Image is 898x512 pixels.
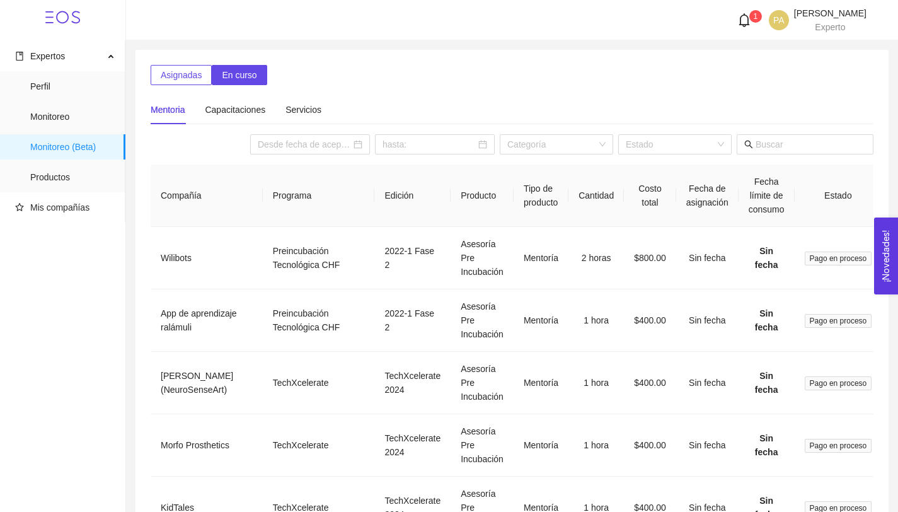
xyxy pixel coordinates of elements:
div: Servicios [285,103,321,117]
td: 1 hora [568,414,624,477]
span: bell [737,13,751,27]
span: 1 [754,12,758,21]
td: Sin fecha [676,289,739,352]
td: Mentoría [514,289,568,352]
td: $400.00 [624,352,676,414]
span: Pago en proceso [805,439,872,453]
span: Sin fecha [755,371,778,395]
td: Mentoría [514,227,568,289]
td: $400.00 [624,289,676,352]
td: TechXcelerate [263,352,375,414]
td: 2022-1 Fase 2 [374,227,451,289]
span: Asignadas [161,68,202,82]
td: TechXcelerate 2024 [374,352,451,414]
div: Mentoria [151,103,185,117]
input: hasta: [383,137,476,151]
button: Asignadas [151,65,212,85]
th: Estado [795,165,882,227]
td: Wilibots [151,227,263,289]
span: Perfil [30,74,115,99]
th: Programa [263,165,375,227]
button: En curso [212,65,267,85]
td: $400.00 [624,414,676,477]
td: TechXcelerate [263,414,375,477]
td: Asesoría Pre Incubación [451,227,514,289]
th: Producto [451,165,514,227]
th: Fecha límite de consumo [739,165,795,227]
td: 1 hora [568,352,624,414]
td: Asesoría Pre Incubación [451,289,514,352]
th: Tipo de producto [514,165,568,227]
span: Mis compañías [30,202,89,212]
th: Compañía [151,165,263,227]
td: Asesoría Pre Incubación [451,352,514,414]
th: Fecha de asignación [676,165,739,227]
span: [PERSON_NAME] [794,8,866,18]
td: TechXcelerate 2024 [374,414,451,477]
div: Capacitaciones [205,103,265,117]
td: Sin fecha [676,227,739,289]
span: Monitoreo [30,104,115,129]
th: Edición [374,165,451,227]
span: Sin fecha [755,308,778,332]
td: Sin fecha [676,414,739,477]
td: Mentoría [514,352,568,414]
span: star [15,203,24,212]
span: Sin fecha [755,433,778,457]
td: App de aprendizaje ralámuli [151,289,263,352]
td: Mentoría [514,414,568,477]
span: Experto [815,22,845,32]
span: Monitoreo (Beta) [30,134,115,160]
td: [PERSON_NAME] (NeuroSenseArt) [151,352,263,414]
sup: 1 [749,10,762,23]
td: $800.00 [624,227,676,289]
input: Buscar [756,137,866,151]
span: Expertos [30,51,65,61]
input: Desde fecha de aceptación: [258,137,351,151]
span: book [15,52,24,61]
span: Pago en proceso [805,376,872,390]
td: Preincubación Tecnológica CHF [263,289,375,352]
th: Cantidad [568,165,624,227]
span: PA [773,10,785,30]
td: Sin fecha [676,352,739,414]
td: 2022-1 Fase 2 [374,289,451,352]
th: Costo total [624,165,676,227]
td: 2 horas [568,227,624,289]
button: Open Feedback Widget [874,218,898,294]
td: Morfo Prosthetics [151,414,263,477]
span: En curso [222,68,256,82]
td: 1 hora [568,289,624,352]
span: Productos [30,165,115,190]
span: Sin fecha [755,246,778,270]
span: Pago en proceso [805,314,872,328]
td: Asesoría Pre Incubación [451,414,514,477]
span: Pago en proceso [805,252,872,265]
span: search [744,140,753,149]
td: Preincubación Tecnológica CHF [263,227,375,289]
